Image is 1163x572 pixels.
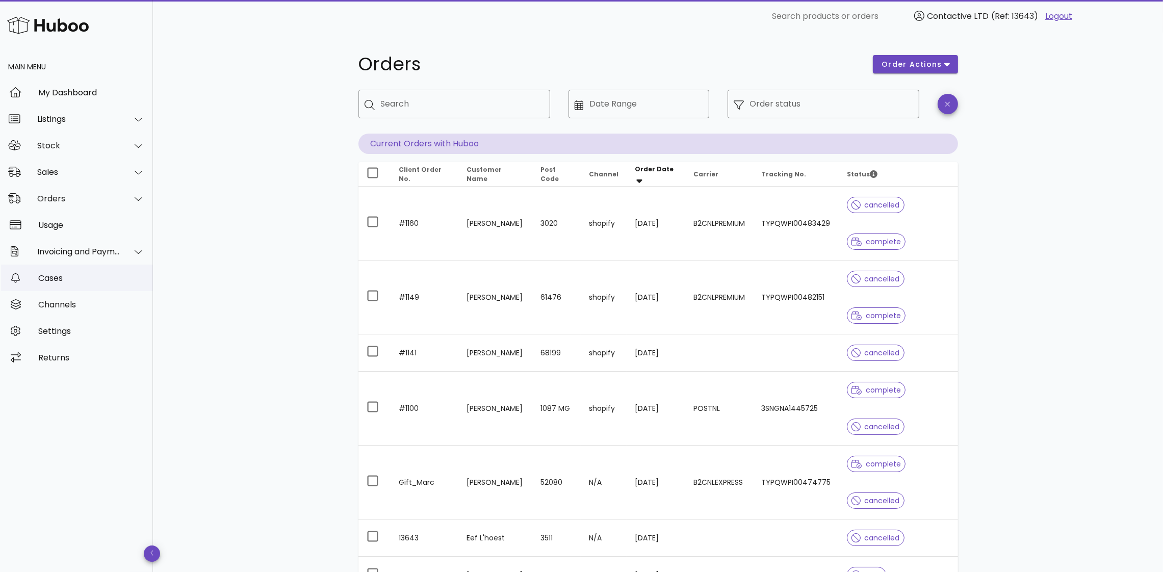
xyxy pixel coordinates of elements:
span: cancelled [851,349,900,356]
div: Usage [38,220,145,230]
button: order actions [873,55,958,73]
td: [DATE] [627,519,685,557]
th: Order Date: Sorted descending. Activate to remove sorting. [627,162,685,187]
td: #1141 [391,334,459,372]
span: complete [851,460,901,467]
div: Orders [37,194,120,203]
td: [PERSON_NAME] [458,334,532,372]
td: Gift_Marc [391,446,459,519]
td: shopify [581,187,627,261]
p: Current Orders with Huboo [358,134,958,154]
td: 68199 [532,334,581,372]
span: Customer Name [467,165,502,183]
th: Channel [581,162,627,187]
td: shopify [581,372,627,446]
td: POSTNL [685,372,753,446]
div: Stock [37,141,120,150]
td: #1160 [391,187,459,261]
td: [DATE] [627,261,685,334]
td: 61476 [532,261,581,334]
span: cancelled [851,497,900,504]
td: 13643 [391,519,459,557]
td: [DATE] [627,372,685,446]
td: B2CNLPREMIUM [685,187,753,261]
td: [PERSON_NAME] [458,446,532,519]
div: Returns [38,353,145,362]
span: Order Date [635,165,674,173]
td: 3SNGNA1445725 [753,372,839,446]
td: 3511 [532,519,581,557]
div: Settings [38,326,145,336]
td: B2CNLEXPRESS [685,446,753,519]
td: 1087 MG [532,372,581,446]
td: shopify [581,334,627,372]
span: Status [847,170,877,178]
div: Sales [37,167,120,177]
span: complete [851,238,901,245]
td: B2CNLPREMIUM [685,261,753,334]
th: Carrier [685,162,753,187]
td: [DATE] [627,187,685,261]
td: [PERSON_NAME] [458,372,532,446]
h1: Orders [358,55,861,73]
td: N/A [581,519,627,557]
img: Huboo Logo [7,14,89,36]
span: order actions [881,59,942,70]
span: (Ref: 13643) [991,10,1038,22]
td: Eef L'hoest [458,519,532,557]
span: Client Order No. [399,165,442,183]
th: Customer Name [458,162,532,187]
td: TYPQWPI00482151 [753,261,839,334]
td: [PERSON_NAME] [458,187,532,261]
th: Post Code [532,162,581,187]
div: Channels [38,300,145,309]
td: 52080 [532,446,581,519]
div: My Dashboard [38,88,145,97]
span: Carrier [693,170,718,178]
div: Cases [38,273,145,283]
td: [DATE] [627,334,685,372]
span: cancelled [851,275,900,282]
div: Invoicing and Payments [37,247,120,256]
th: Tracking No. [753,162,839,187]
span: complete [851,386,901,394]
a: Logout [1045,10,1072,22]
td: #1149 [391,261,459,334]
span: Tracking No. [761,170,806,178]
th: Status [839,162,958,187]
span: Contactive LTD [927,10,989,22]
td: [DATE] [627,446,685,519]
td: #1100 [391,372,459,446]
span: cancelled [851,534,900,541]
td: TYPQWPI00474775 [753,446,839,519]
span: cancelled [851,201,900,209]
span: Post Code [540,165,559,183]
div: Listings [37,114,120,124]
span: complete [851,312,901,319]
td: [PERSON_NAME] [458,261,532,334]
th: Client Order No. [391,162,459,187]
td: 3020 [532,187,581,261]
span: cancelled [851,423,900,430]
td: N/A [581,446,627,519]
td: TYPQWPI00483429 [753,187,839,261]
td: shopify [581,261,627,334]
span: Channel [589,170,618,178]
